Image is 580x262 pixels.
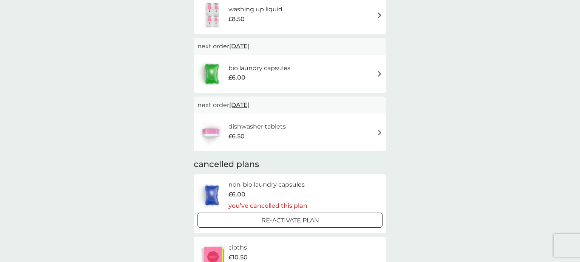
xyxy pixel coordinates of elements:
[377,12,383,18] img: arrow right
[377,71,383,77] img: arrow right
[228,122,286,132] h6: dishwasher tablets
[228,73,245,83] span: £6.00
[228,132,245,141] span: £6.50
[228,243,307,253] h6: cloths
[197,41,383,51] p: next order
[197,119,224,146] img: dishwasher tablets
[228,63,290,73] h6: bio laundry capsules
[228,5,282,14] h6: washing up liquid
[229,39,250,54] span: [DATE]
[197,182,226,208] img: non-bio laundry capsules
[228,190,245,199] span: £6.00
[197,2,228,28] img: washing up liquid
[228,180,307,190] h6: non-bio laundry capsules
[377,130,383,135] img: arrow right
[228,14,245,24] span: £8.50
[228,201,307,211] p: you’ve cancelled this plan
[194,159,386,170] h2: cancelled plans
[197,61,226,87] img: bio laundry capsules
[229,98,250,112] span: [DATE]
[261,216,319,225] p: Re-activate Plan
[197,213,383,228] button: Re-activate Plan
[197,100,383,110] p: next order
